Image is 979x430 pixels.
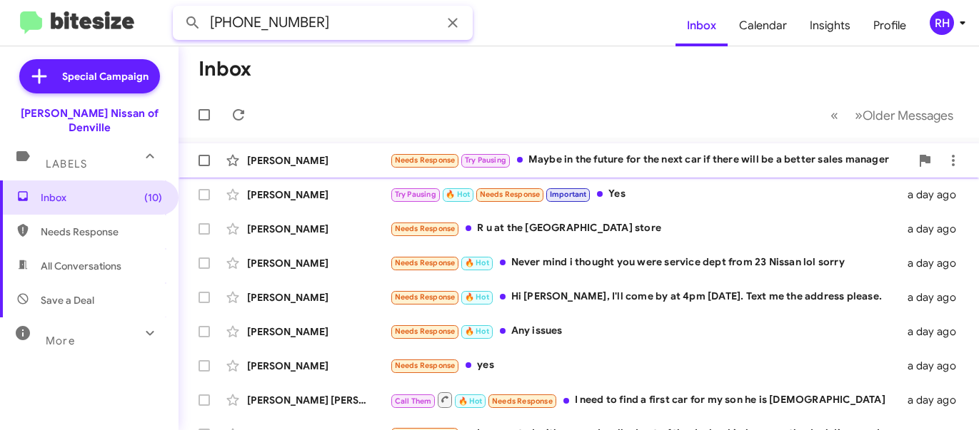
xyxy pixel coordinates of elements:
div: a day ago [907,324,968,339]
div: I need to find a first car for my son he is [DEMOGRAPHIC_DATA] [390,391,907,409]
span: Needs Response [492,396,553,406]
div: Yes [390,186,907,203]
div: [PERSON_NAME] [247,256,390,270]
div: Any issues [390,323,907,339]
a: Special Campaign [19,59,160,93]
a: Calendar [728,5,798,46]
div: a day ago [907,359,968,373]
a: Inbox [676,5,728,46]
span: Needs Response [395,258,456,267]
div: [PERSON_NAME] [PERSON_NAME] [247,393,390,407]
button: Next [846,101,962,130]
a: Insights [798,5,862,46]
nav: Page navigation example [823,101,962,130]
a: Profile [862,5,918,46]
span: Needs Response [395,361,456,370]
div: [PERSON_NAME] [247,153,390,168]
span: 🔥 Hot [458,396,483,406]
span: » [855,106,863,124]
div: Never mind i thought you were service dept from 23 Nissan lol sorry [390,255,907,271]
span: More [46,334,75,347]
span: (10) [144,190,162,205]
div: a day ago [907,256,968,270]
span: Important [550,190,587,199]
span: Needs Response [395,224,456,233]
div: [PERSON_NAME] [247,188,390,202]
div: Hi [PERSON_NAME], I'll come by at 4pm [DATE]. Text me the address please. [390,289,907,305]
span: Needs Response [395,327,456,336]
div: a day ago [907,222,968,236]
button: RH [918,11,963,35]
span: « [830,106,838,124]
span: All Conversations [41,259,121,273]
span: Needs Response [41,225,162,239]
span: 🔥 Hot [465,327,489,336]
span: Labels [46,158,87,170]
span: Inbox [41,190,162,205]
div: [PERSON_NAME] [247,359,390,373]
input: Search [173,6,473,40]
h1: Inbox [199,58,251,81]
span: Older Messages [863,108,953,123]
span: Save a Deal [41,293,94,307]
span: Try Pausing [465,155,506,165]
div: [PERSON_NAME] [247,222,390,236]
div: RH [930,11,954,35]
div: a day ago [907,290,968,304]
span: Needs Response [395,292,456,302]
div: yes [390,357,907,374]
span: 🔥 Hot [446,190,470,199]
div: Maybe in the future for the next car if there will be a better sales manager [390,152,910,168]
span: Try Pausing [395,190,436,199]
span: Needs Response [395,155,456,165]
span: Needs Response [480,190,541,199]
button: Previous [822,101,847,130]
span: 🔥 Hot [465,292,489,302]
span: 🔥 Hot [465,258,489,267]
div: a day ago [907,188,968,202]
div: R u at the [GEOGRAPHIC_DATA] store [390,220,907,237]
span: Call Them [395,396,432,406]
div: [PERSON_NAME] [247,324,390,339]
div: [PERSON_NAME] [247,290,390,304]
span: Special Campaign [62,69,149,83]
div: a day ago [907,393,968,407]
